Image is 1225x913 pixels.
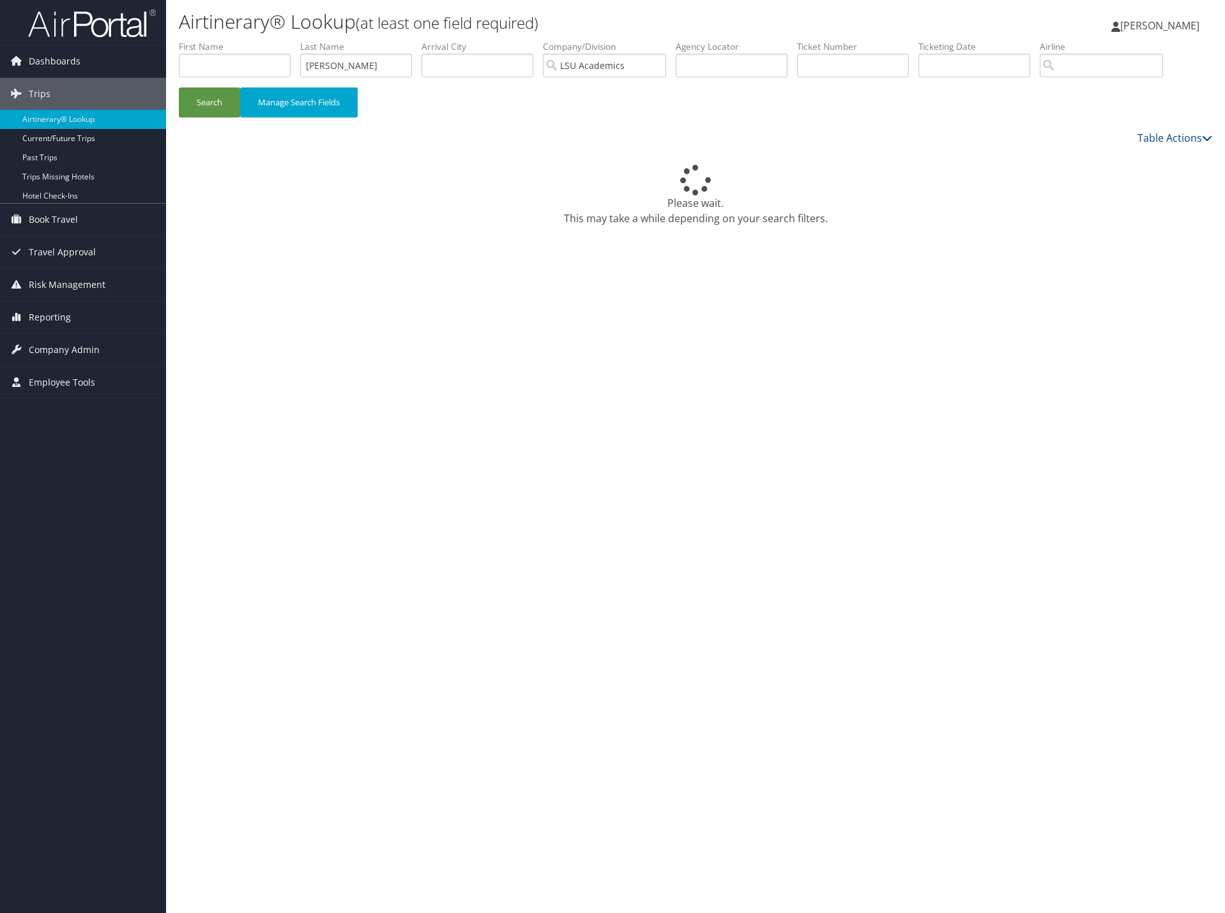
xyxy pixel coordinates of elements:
h1: Airtinerary® Lookup [179,8,868,35]
span: Risk Management [29,269,105,301]
label: Last Name [300,40,422,53]
span: Employee Tools [29,366,95,398]
label: Airline [1040,40,1173,53]
a: [PERSON_NAME] [1111,6,1212,45]
label: Arrival City [422,40,543,53]
button: Manage Search Fields [240,87,358,117]
a: Table Actions [1137,131,1212,145]
label: First Name [179,40,300,53]
span: Dashboards [29,45,80,77]
span: [PERSON_NAME] [1120,19,1199,33]
label: Agency Locator [676,40,797,53]
span: Travel Approval [29,236,96,268]
button: Search [179,87,240,117]
span: Trips [29,78,50,110]
label: Ticketing Date [918,40,1040,53]
span: Reporting [29,301,71,333]
span: Company Admin [29,334,100,366]
span: Book Travel [29,204,78,236]
img: airportal-logo.png [28,8,156,38]
label: Company/Division [543,40,676,53]
label: Ticket Number [797,40,918,53]
small: (at least one field required) [356,12,538,33]
div: Please wait. This may take a while depending on your search filters. [179,165,1212,226]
